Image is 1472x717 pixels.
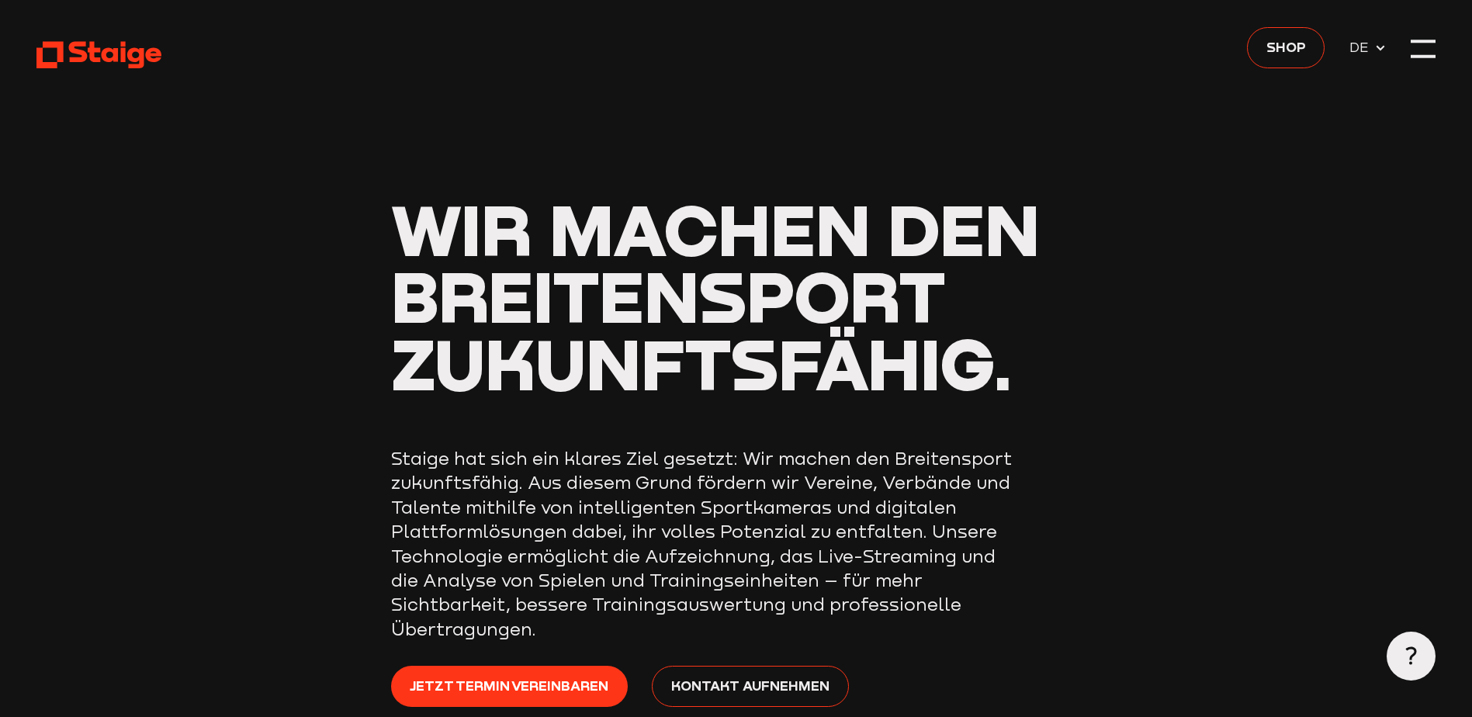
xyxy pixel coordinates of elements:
span: Wir machen den Breitensport zukunftsfähig. [391,186,1040,406]
span: DE [1349,36,1374,58]
span: Shop [1266,36,1306,57]
span: Jetzt Termin vereinbaren [410,674,608,696]
span: Kontakt aufnehmen [671,674,830,696]
a: Shop [1247,27,1325,68]
a: Kontakt aufnehmen [652,666,848,707]
a: Jetzt Termin vereinbaren [391,666,628,707]
p: Staige hat sich ein klares Ziel gesetzt: Wir machen den Breitensport zukunftsfähig. Aus diesem Gr... [391,446,1012,642]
